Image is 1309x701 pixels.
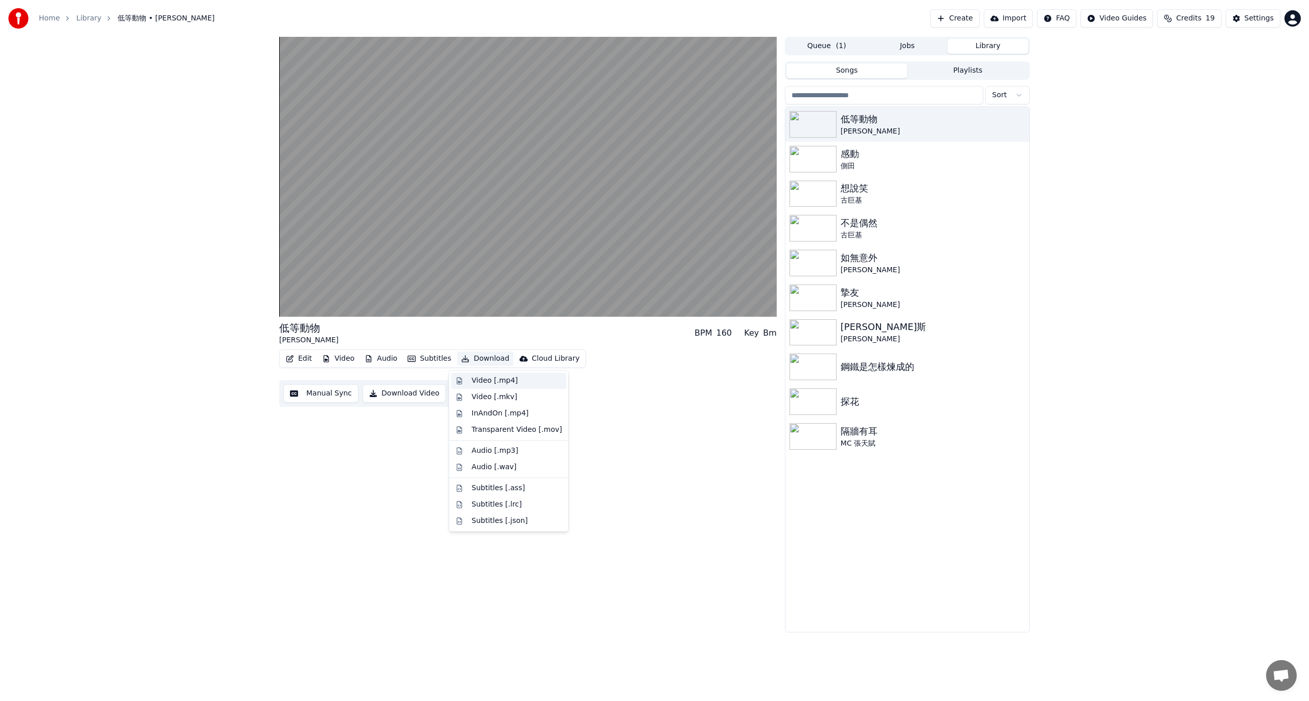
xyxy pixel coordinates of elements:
div: Key [744,327,759,339]
div: 側田 [841,161,1025,171]
button: Credits19 [1157,9,1221,28]
div: Cloud Library [532,354,579,364]
div: 感動 [841,147,1025,161]
div: Bm [763,327,777,339]
button: Audio [360,352,401,366]
div: 如無意外 [841,251,1025,265]
span: 低等動物 • [PERSON_NAME] [118,13,214,24]
span: Credits [1176,13,1201,24]
button: Songs [786,63,908,78]
div: 不是偶然 [841,216,1025,230]
div: [PERSON_NAME] [841,126,1025,137]
div: Transparent Video [.mov] [471,425,562,435]
div: [PERSON_NAME] [841,334,1025,344]
div: 隔牆有耳 [841,424,1025,439]
div: 160 [716,327,732,339]
div: Subtitles [.ass] [471,483,525,493]
div: Subtitles [.json] [471,516,528,526]
div: 摯友 [841,286,1025,300]
button: Edit [282,352,316,366]
button: Library [947,39,1028,54]
div: [PERSON_NAME] [841,265,1025,275]
button: Playlists [907,63,1028,78]
button: Jobs [867,39,948,54]
div: 古巨基 [841,195,1025,206]
div: BPM [694,327,712,339]
div: Video [.mp4] [471,376,517,386]
button: Import [984,9,1033,28]
button: Video Guides [1080,9,1153,28]
div: 鋼鐵是怎樣煉成的 [841,360,1025,374]
div: 探花 [841,395,1025,409]
button: Download [457,352,513,366]
img: youka [8,8,29,29]
div: 低等動物 [279,321,338,335]
a: Library [76,13,101,24]
button: Video [318,352,358,366]
div: Open chat [1266,660,1297,691]
button: Download Video [363,384,446,403]
div: 想說笑 [841,181,1025,195]
span: Sort [992,90,1007,100]
button: FAQ [1037,9,1076,28]
span: 19 [1206,13,1215,24]
nav: breadcrumb [39,13,215,24]
div: Video [.mkv] [471,392,517,402]
button: Subtitles [403,352,455,366]
span: ( 1 ) [836,41,846,51]
div: Audio [.mp3] [471,446,518,456]
div: InAndOn [.mp4] [471,408,529,419]
div: Subtitles [.lrc] [471,499,522,510]
a: Home [39,13,60,24]
div: Audio [.wav] [471,462,516,472]
div: [PERSON_NAME]斯 [841,320,1025,334]
button: Create [930,9,980,28]
button: Manual Sync [283,384,358,403]
button: Settings [1226,9,1280,28]
div: [PERSON_NAME] [279,335,338,345]
button: Queue [786,39,867,54]
div: [PERSON_NAME] [841,300,1025,310]
div: 古巨基 [841,230,1025,240]
div: Settings [1245,13,1274,24]
div: 低等動物 [841,112,1025,126]
div: MC 張天賦 [841,439,1025,449]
